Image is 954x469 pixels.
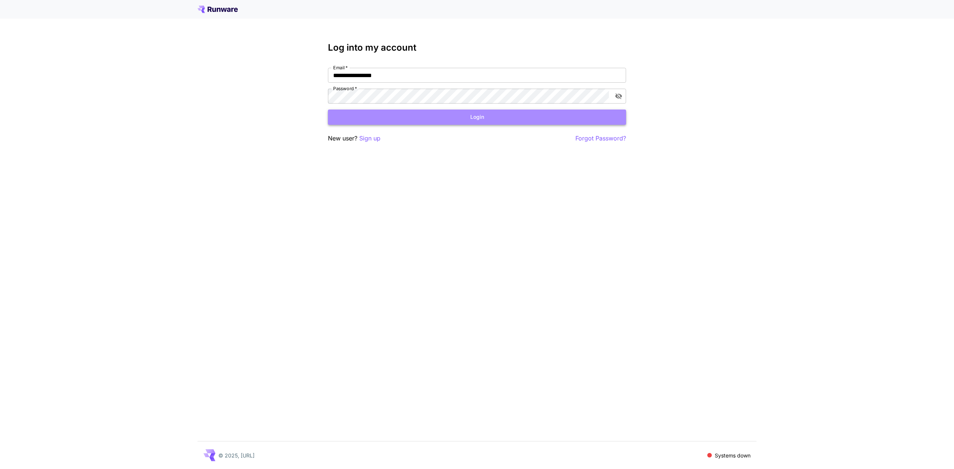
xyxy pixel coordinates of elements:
button: Sign up [359,134,380,143]
h3: Log into my account [328,42,626,53]
p: New user? [328,134,380,143]
button: Forgot Password? [575,134,626,143]
button: toggle password visibility [612,89,625,103]
p: Systems down [715,451,751,459]
label: Password [333,85,357,92]
button: Login [328,110,626,125]
label: Email [333,64,348,71]
p: © 2025, [URL] [218,451,255,459]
